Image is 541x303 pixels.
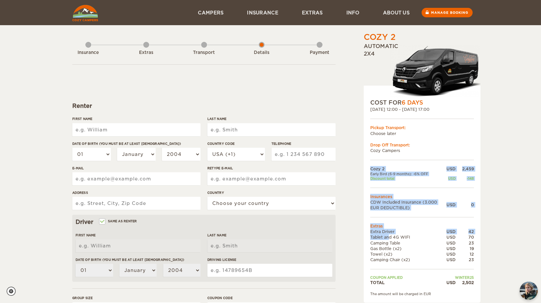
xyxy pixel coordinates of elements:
[456,229,474,234] div: 42
[100,220,104,224] input: Same as renter
[207,166,336,171] label: Retype E-mail
[207,116,336,121] label: Last Name
[72,5,98,21] img: Cozy Campers
[370,292,474,296] div: The amount will be charged in EUR
[446,280,456,285] div: USD
[302,50,338,56] div: Payment
[370,280,446,285] td: TOTAL
[271,141,336,146] label: Telephone
[422,8,473,17] a: Manage booking
[446,251,456,257] div: USD
[76,239,201,252] input: e.g. William
[402,99,423,106] span: 6 Days
[76,218,332,226] div: Driver
[370,125,474,130] div: Pickup Transport:
[370,142,474,148] div: Drop Off Transport:
[207,295,336,300] label: Coupon code
[370,148,474,153] td: Cozy Campers
[72,102,336,110] div: Renter
[72,190,201,195] label: Address
[7,287,20,296] a: Cookie settings
[72,295,201,300] label: Group size
[446,176,456,181] div: USD
[456,246,474,251] div: 19
[72,197,201,210] input: e.g. Street, City, Zip Code
[364,32,395,43] div: Cozy 2
[446,229,456,234] div: USD
[456,280,474,285] div: 2,502
[370,275,446,280] td: Coupon applied
[370,99,474,107] div: COST FOR
[446,246,456,251] div: USD
[244,50,280,56] div: Details
[370,166,446,172] td: Cozy 2
[520,282,538,300] button: chat-button
[186,50,222,56] div: Transport
[456,166,474,172] div: 2,459
[456,257,474,262] div: 23
[76,233,201,238] label: First Name
[446,275,474,280] td: WINTER25
[456,234,474,240] div: 70
[520,282,538,300] img: Freyja at Cozy Campers
[370,234,446,240] td: Tablet and 4G WIFI
[72,166,201,171] label: E-mail
[128,50,164,56] div: Extras
[370,240,446,246] td: Camping Table
[370,251,446,257] td: Towel (x2)
[370,172,446,176] td: Early Bird (6-9 months): -6% OFF
[207,172,336,185] input: e.g. example@example.com
[76,257,201,262] label: Date of birth (You must be at least [DEMOGRAPHIC_DATA])
[446,234,456,240] div: USD
[370,176,446,181] td: Discount total
[456,240,474,246] div: 23
[370,107,474,112] div: [DATE] 12:00 - [DATE] 17:00
[370,194,474,199] td: Insurances
[207,123,336,136] input: e.g. Smith
[370,199,446,210] td: CDW Included Insurance (3.000 EUR DEDUCTIBLE)
[446,240,456,246] div: USD
[456,202,474,208] div: 0
[370,229,446,234] td: Extra Driver
[271,148,336,161] input: e.g. 1 234 567 890
[456,176,474,181] div: -148
[207,239,332,252] input: e.g. Smith
[72,116,201,121] label: First Name
[207,233,332,238] label: Last Name
[446,166,456,172] div: USD
[370,246,446,251] td: Gas Bottle (x2)
[370,257,446,262] td: Camping Chair (x2)
[390,45,480,99] img: Langur-m-c-logo-2.png
[72,123,201,136] input: e.g. William
[456,251,474,257] div: 12
[207,190,336,195] label: Country
[364,43,480,99] div: Automatic 2x4
[72,172,201,185] input: e.g. example@example.com
[207,264,332,277] input: e.g. 14789654B
[72,141,201,146] label: Date of birth (You must be at least [DEMOGRAPHIC_DATA])
[370,131,474,136] td: Choose later
[370,223,474,229] td: Extras
[207,257,332,262] label: Driving License
[446,202,456,208] div: USD
[70,50,106,56] div: Insurance
[207,141,265,146] label: Country Code
[100,218,137,224] label: Same as renter
[446,257,456,262] div: USD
